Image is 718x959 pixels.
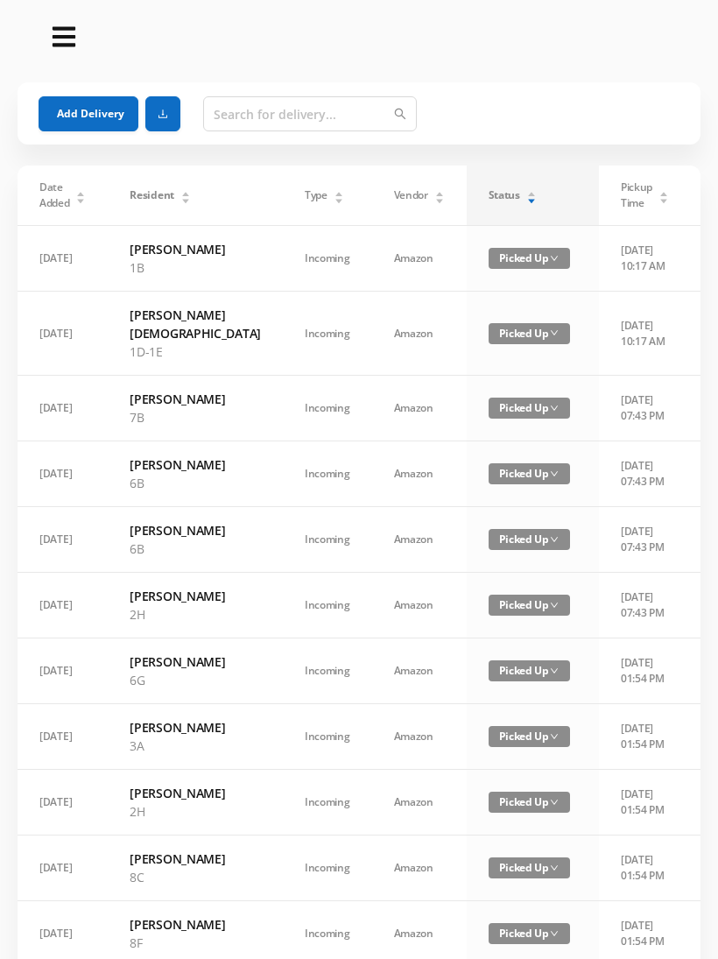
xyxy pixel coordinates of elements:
[283,770,372,836] td: Incoming
[130,306,261,342] h6: [PERSON_NAME][DEMOGRAPHIC_DATA]
[372,441,467,507] td: Amazon
[334,196,343,201] i: icon: caret-down
[130,671,261,689] p: 6G
[489,248,570,269] span: Picked Up
[658,196,668,201] i: icon: caret-down
[550,666,559,675] i: icon: down
[18,638,108,704] td: [DATE]
[130,258,261,277] p: 1B
[283,836,372,901] td: Incoming
[18,292,108,376] td: [DATE]
[550,254,559,263] i: icon: down
[372,292,467,376] td: Amazon
[599,704,691,770] td: [DATE] 01:54 PM
[599,226,691,292] td: [DATE] 10:17 AM
[18,704,108,770] td: [DATE]
[489,923,570,944] span: Picked Up
[130,934,261,952] p: 8F
[130,240,261,258] h6: [PERSON_NAME]
[130,652,261,671] h6: [PERSON_NAME]
[550,929,559,938] i: icon: down
[130,784,261,802] h6: [PERSON_NAME]
[621,180,652,211] span: Pickup Time
[550,732,559,741] i: icon: down
[372,376,467,441] td: Amazon
[599,770,691,836] td: [DATE] 01:54 PM
[599,292,691,376] td: [DATE] 10:17 AM
[599,573,691,638] td: [DATE] 07:43 PM
[372,770,467,836] td: Amazon
[489,792,570,813] span: Picked Up
[372,836,467,901] td: Amazon
[372,226,467,292] td: Amazon
[283,376,372,441] td: Incoming
[39,180,70,211] span: Date Added
[599,638,691,704] td: [DATE] 01:54 PM
[394,108,406,120] i: icon: search
[18,770,108,836] td: [DATE]
[394,187,428,203] span: Vendor
[130,587,261,605] h6: [PERSON_NAME]
[130,187,174,203] span: Resident
[658,189,668,194] i: icon: caret-up
[130,915,261,934] h6: [PERSON_NAME]
[489,595,570,616] span: Picked Up
[76,196,86,201] i: icon: caret-down
[130,718,261,737] h6: [PERSON_NAME]
[599,441,691,507] td: [DATE] 07:43 PM
[76,189,86,194] i: icon: caret-up
[599,836,691,901] td: [DATE] 01:54 PM
[658,189,669,200] div: Sort
[550,864,559,872] i: icon: down
[550,469,559,478] i: icon: down
[180,196,190,201] i: icon: caret-down
[283,507,372,573] td: Incoming
[180,189,191,200] div: Sort
[39,96,138,131] button: Add Delivery
[75,189,86,200] div: Sort
[550,328,559,337] i: icon: down
[489,323,570,344] span: Picked Up
[372,638,467,704] td: Amazon
[489,857,570,878] span: Picked Up
[130,455,261,474] h6: [PERSON_NAME]
[599,376,691,441] td: [DATE] 07:43 PM
[550,601,559,610] i: icon: down
[372,507,467,573] td: Amazon
[334,189,344,200] div: Sort
[283,441,372,507] td: Incoming
[434,189,445,200] div: Sort
[283,638,372,704] td: Incoming
[489,398,570,419] span: Picked Up
[372,573,467,638] td: Amazon
[130,474,261,492] p: 6B
[283,292,372,376] td: Incoming
[18,836,108,901] td: [DATE]
[489,463,570,484] span: Picked Up
[283,226,372,292] td: Incoming
[434,196,444,201] i: icon: caret-down
[489,726,570,747] span: Picked Up
[130,868,261,886] p: 8C
[18,226,108,292] td: [DATE]
[489,529,570,550] span: Picked Up
[130,521,261,539] h6: [PERSON_NAME]
[434,189,444,194] i: icon: caret-up
[283,704,372,770] td: Incoming
[145,96,180,131] button: icon: download
[18,507,108,573] td: [DATE]
[372,704,467,770] td: Amazon
[130,850,261,868] h6: [PERSON_NAME]
[283,573,372,638] td: Incoming
[489,187,520,203] span: Status
[526,196,536,201] i: icon: caret-down
[203,96,417,131] input: Search for delivery...
[599,507,691,573] td: [DATE] 07:43 PM
[550,535,559,544] i: icon: down
[305,187,327,203] span: Type
[334,189,343,194] i: icon: caret-up
[130,408,261,427] p: 7B
[526,189,537,200] div: Sort
[550,798,559,807] i: icon: down
[180,189,190,194] i: icon: caret-up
